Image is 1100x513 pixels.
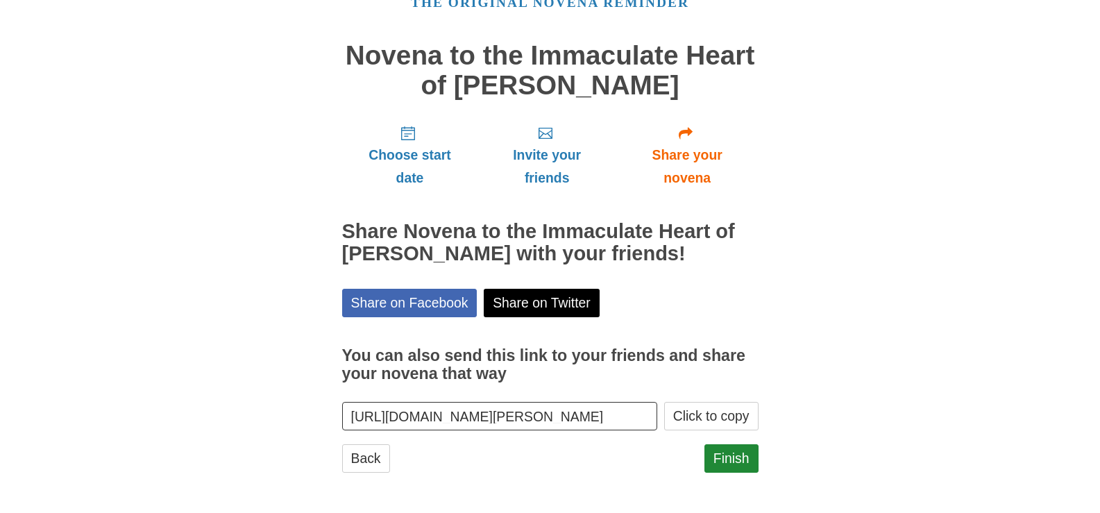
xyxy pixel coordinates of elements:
a: Invite your friends [477,114,616,196]
a: Finish [704,444,759,473]
span: Choose start date [356,144,464,190]
a: Choose start date [342,114,478,196]
h2: Share Novena to the Immaculate Heart of [PERSON_NAME] with your friends! [342,221,759,265]
a: Share your novena [616,114,759,196]
a: Share on Twitter [484,289,600,317]
span: Invite your friends [491,144,602,190]
a: Share on Facebook [342,289,477,317]
h1: Novena to the Immaculate Heart of [PERSON_NAME] [342,41,759,100]
span: Share your novena [630,144,745,190]
h3: You can also send this link to your friends and share your novena that way [342,347,759,382]
button: Click to copy [664,402,759,430]
a: Back [342,444,390,473]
